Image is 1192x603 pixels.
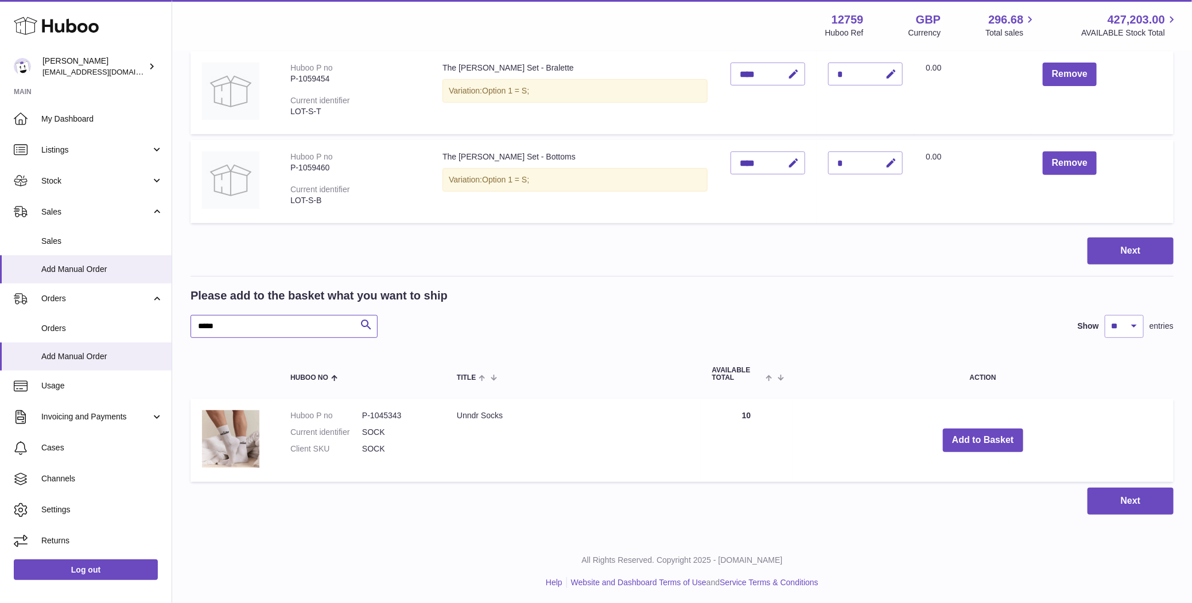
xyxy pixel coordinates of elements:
[445,399,701,482] td: Unndr Socks
[362,444,434,454] dd: SOCK
[985,28,1036,38] span: Total sales
[202,151,259,209] img: The Lottie Set - Bottoms
[431,51,719,134] td: The [PERSON_NAME] Set - Bralette
[41,145,151,155] span: Listings
[42,56,146,77] div: [PERSON_NAME]
[431,140,719,223] td: The [PERSON_NAME] Set - Bottoms
[14,58,31,75] img: sofiapanwar@unndr.com
[362,410,434,421] dd: P-1045343
[290,63,333,72] div: Huboo P no
[290,410,362,421] dt: Huboo P no
[571,578,706,587] a: Website and Dashboard Terms of Use
[793,355,1174,393] th: Action
[41,535,163,546] span: Returns
[14,559,158,580] a: Log out
[442,79,708,103] div: Variation:
[290,96,350,105] div: Current identifier
[181,555,1183,566] p: All Rights Reserved. Copyright 2025 - [DOMAIN_NAME]
[290,444,362,454] dt: Client SKU
[482,175,529,184] span: Option 1 = S;
[988,12,1023,28] span: 296.68
[41,411,151,422] span: Invoicing and Payments
[701,399,793,482] td: 10
[1088,238,1174,264] button: Next
[41,323,163,334] span: Orders
[290,185,350,194] div: Current identifier
[985,12,1036,38] a: 296.68 Total sales
[926,63,941,72] span: 0.00
[41,114,163,125] span: My Dashboard
[926,152,941,161] span: 0.00
[1088,488,1174,515] button: Next
[290,427,362,438] dt: Current identifier
[41,264,163,275] span: Add Manual Order
[290,195,420,206] div: LOT-S-B
[916,12,941,28] strong: GBP
[290,152,333,161] div: Huboo P no
[1043,63,1097,86] button: Remove
[42,67,169,76] span: [EMAIL_ADDRESS][DOMAIN_NAME]
[908,28,941,38] div: Currency
[943,429,1023,452] button: Add to Basket
[41,236,163,247] span: Sales
[202,410,259,468] img: Unndr Socks
[41,207,151,217] span: Sales
[482,86,529,95] span: Option 1 = S;
[1150,321,1174,332] span: entries
[1108,12,1165,28] span: 427,203.00
[457,374,476,382] span: Title
[41,293,151,304] span: Orders
[202,63,259,120] img: The Lottie Set - Bralette
[567,577,818,588] li: and
[41,504,163,515] span: Settings
[290,162,420,173] div: P-1059460
[1043,151,1097,175] button: Remove
[832,12,864,28] strong: 12759
[546,578,562,587] a: Help
[1081,28,1178,38] span: AVAILABLE Stock Total
[720,578,818,587] a: Service Terms & Conditions
[1081,12,1178,38] a: 427,203.00 AVAILABLE Stock Total
[41,380,163,391] span: Usage
[41,442,163,453] span: Cases
[290,106,420,117] div: LOT-S-T
[41,351,163,362] span: Add Manual Order
[825,28,864,38] div: Huboo Ref
[290,73,420,84] div: P-1059454
[712,367,763,382] span: AVAILABLE Total
[290,374,328,382] span: Huboo no
[442,168,708,192] div: Variation:
[41,176,151,186] span: Stock
[1078,321,1099,332] label: Show
[362,427,434,438] dd: SOCK
[41,473,163,484] span: Channels
[191,288,448,304] h2: Please add to the basket what you want to ship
